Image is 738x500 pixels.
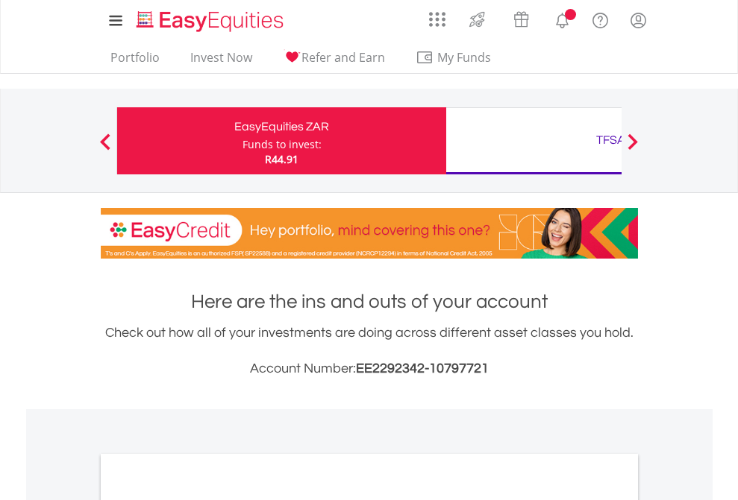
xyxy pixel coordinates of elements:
img: EasyEquities_Logo.png [134,9,290,34]
img: EasyCredit Promotion Banner [101,208,638,259]
div: Funds to invest: [243,137,322,152]
a: FAQ's and Support [581,4,619,34]
img: vouchers-v2.svg [509,7,534,31]
img: grid-menu-icon.svg [429,11,445,28]
span: EE2292342-10797721 [356,361,489,376]
div: EasyEquities ZAR [126,116,437,137]
a: My Profile [619,4,657,37]
a: Refer and Earn [277,50,391,73]
a: Home page [131,4,290,34]
button: Previous [90,141,120,156]
a: AppsGrid [419,4,455,28]
span: R44.91 [265,152,298,166]
a: Notifications [543,4,581,34]
a: Portfolio [104,50,166,73]
span: Refer and Earn [301,49,385,66]
button: Next [618,141,648,156]
div: Check out how all of your investments are doing across different asset classes you hold. [101,323,638,379]
a: Invest Now [184,50,258,73]
img: thrive-v2.svg [465,7,490,31]
h1: Here are the ins and outs of your account [101,288,638,315]
span: My Funds [416,48,513,67]
a: Vouchers [499,4,543,31]
h3: Account Number: [101,358,638,379]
